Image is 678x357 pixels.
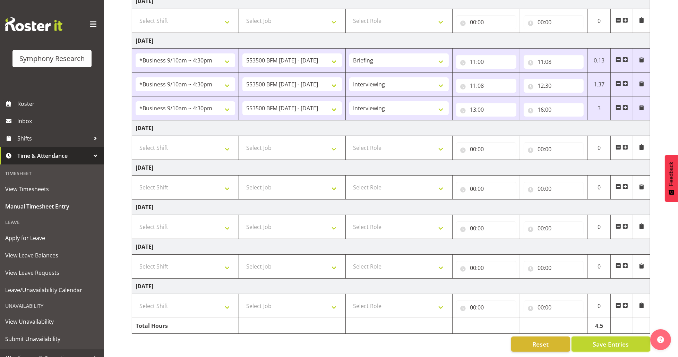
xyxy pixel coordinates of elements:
td: 0.13 [587,49,611,73]
td: 4.5 [587,318,611,334]
input: Click to select... [524,55,584,69]
img: help-xxl-2.png [657,336,664,343]
td: 0 [587,215,611,239]
td: 0 [587,255,611,279]
div: Timesheet [2,166,102,180]
input: Click to select... [456,300,516,314]
input: Click to select... [456,142,516,156]
input: Click to select... [524,103,584,117]
span: Shifts [17,133,90,144]
input: Click to select... [456,221,516,235]
div: Leave [2,215,102,229]
span: Time & Attendance [17,151,90,161]
a: View Leave Requests [2,264,102,281]
td: [DATE] [132,279,650,294]
td: 1.37 [587,73,611,96]
img: Rosterit website logo [5,17,62,31]
input: Click to select... [456,103,516,117]
input: Click to select... [524,300,584,314]
span: Manual Timesheet Entry [5,201,99,212]
span: View Leave Balances [5,250,99,261]
span: Submit Unavailability [5,334,99,344]
span: Leave/Unavailability Calendar [5,285,99,295]
div: Unavailability [2,299,102,313]
input: Click to select... [524,15,584,29]
td: [DATE] [132,239,650,255]
td: 0 [587,294,611,318]
span: Inbox [17,116,101,126]
input: Click to select... [524,261,584,275]
a: Apply for Leave [2,229,102,247]
button: Save Entries [572,337,650,352]
input: Click to select... [524,221,584,235]
span: Roster [17,99,101,109]
input: Click to select... [524,182,584,196]
td: Total Hours [132,318,239,334]
a: View Timesheets [2,180,102,198]
span: Reset [532,340,549,349]
span: Feedback [668,162,675,186]
a: View Unavailability [2,313,102,330]
td: [DATE] [132,120,650,136]
span: View Leave Requests [5,267,99,278]
td: 0 [587,176,611,199]
input: Click to select... [456,15,516,29]
input: Click to select... [524,142,584,156]
a: Submit Unavailability [2,330,102,348]
span: Save Entries [593,340,629,349]
button: Reset [511,337,570,352]
input: Click to select... [456,79,516,93]
input: Click to select... [456,55,516,69]
a: Manual Timesheet Entry [2,198,102,215]
span: View Timesheets [5,184,99,194]
a: Leave/Unavailability Calendar [2,281,102,299]
input: Click to select... [456,261,516,275]
td: [DATE] [132,33,650,49]
input: Click to select... [524,79,584,93]
td: [DATE] [132,199,650,215]
td: 0 [587,136,611,160]
td: 0 [587,9,611,33]
button: Feedback - Show survey [665,155,678,202]
div: Symphony Research [19,53,85,64]
td: [DATE] [132,160,650,176]
a: View Leave Balances [2,247,102,264]
td: 3 [587,96,611,120]
input: Click to select... [456,182,516,196]
span: View Unavailability [5,316,99,327]
span: Apply for Leave [5,233,99,243]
